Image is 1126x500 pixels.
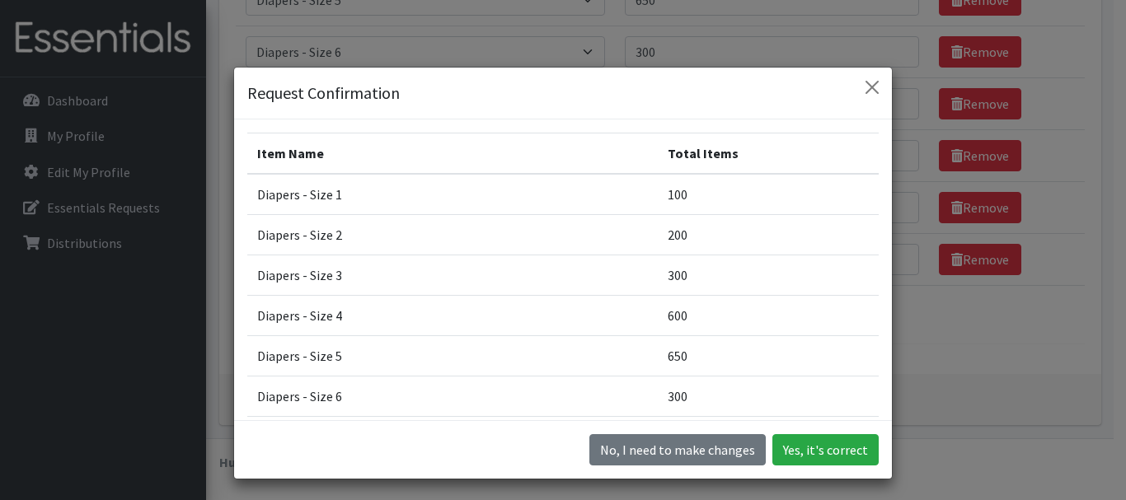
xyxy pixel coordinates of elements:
[658,215,879,255] td: 200
[772,434,879,465] button: Yes, it's correct
[658,417,879,457] td: 150
[658,296,879,336] td: 600
[247,296,658,336] td: Diapers - Size 4
[658,336,879,376] td: 650
[247,336,658,376] td: Diapers - Size 5
[859,74,885,100] button: Close
[658,174,879,215] td: 100
[247,133,658,175] th: Item Name
[658,133,879,175] th: Total Items
[247,81,400,105] h5: Request Confirmation
[658,376,879,417] td: 300
[247,215,658,255] td: Diapers - Size 2
[247,255,658,296] td: Diapers - Size 3
[247,376,658,417] td: Diapers - Size 6
[247,417,658,457] td: Diapers - Size 8
[247,174,658,215] td: Diapers - Size 1
[658,255,879,296] td: 300
[589,434,766,465] button: No I need to make changes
